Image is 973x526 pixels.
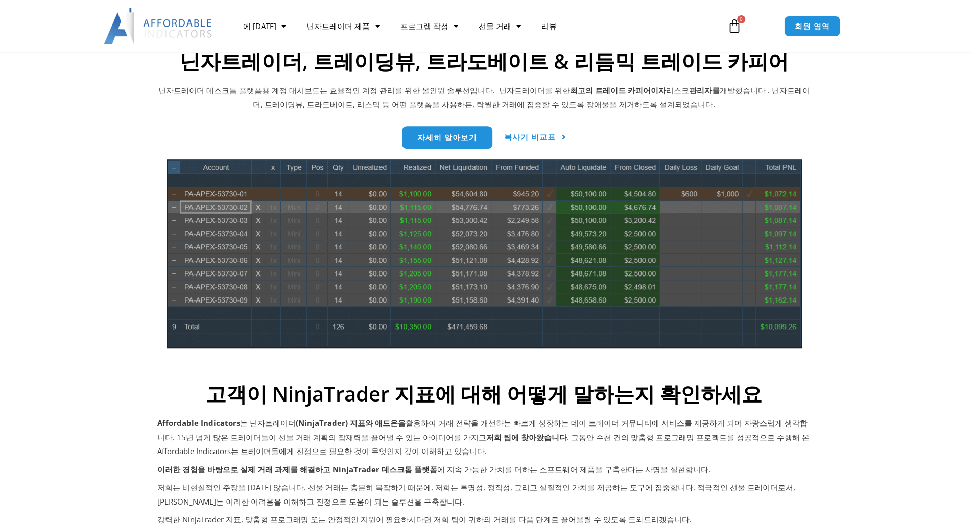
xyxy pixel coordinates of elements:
a: 프로그램 작성 [390,14,468,38]
font: 닌자트레이더 데스크톱 플랫폼용 계정 대시보드는 효율적인 계정 관리를 위한 올인원 솔루션입니다. 닌자트레이더를 위한 [158,85,570,95]
nav: 메뉴 [233,14,715,38]
font: 이러한 경험을 바탕으로 실제 거래 과제를 해결하고 NinjaTrader 데스크톱 플랫폼 [157,464,437,474]
img: wideview8 28 2 | 저렴한 지표 – NinjaTrader [167,159,802,348]
font: 닌자트레이더 제품 [306,21,370,31]
font: 자세히 알아보기 [417,132,477,142]
font: 는 닌자트레이더 [240,418,296,428]
font: 리뷰 [541,21,556,31]
font: 강력한 NinjaTrader 지표, 맞춤형 프로그래밍 또는 안정적인 지원이 필요하시다면 저희 팀이 귀하의 거래를 다음 단계로 끌어올릴 수 있도록 도와드리겠습니다. [157,514,692,524]
font: Affordable Indicators [157,418,240,428]
a: 복사기 비교표 [504,126,566,149]
font: 0 [740,15,743,22]
font: 저희는 비현실적인 주장을 [DATE] 않습니다. 선물 거래는 충분히 복잡하기 때문에, 저희는 투명성, 정직성, 그리고 실질적인 가치를 제공하는 도구에 집중합니다. 적극적인 선... [157,482,795,507]
font: 에 지속 가능한 가치를 더하는 소프트웨어 제품을 구축한다는 사명을 실현합니다 [437,464,708,474]
font: 저희 팀에 찾아왔습니다 [486,432,567,442]
font: 최고의 트레이드 카피어이자 [570,85,666,95]
font: 닌자트레이더, 트레이딩뷰, 트라도베이트 & 리듬믹 트레이드 카피어 [180,47,789,75]
font: 에 [DATE] [243,21,276,31]
img: LogoAI | 저렴한 지표 – NinjaTrader [104,8,213,44]
font: 활용하여 거래 전략을 개선하는 빠르게 성장하는 데이 트레이더 커뮤니티에 서비스를 제공하게 되어 자랑스럽게 생각합니다 [157,418,808,442]
font: 선물 거래 [478,21,511,31]
a: 닌자트레이더 제품 [296,14,390,38]
font: 고객이 NinjaTrader 지표에 대해 어떻게 말하는지 확인하세요 [206,380,762,408]
a: 에 [DATE] [233,14,296,38]
font: 프로그램 작성 [400,21,448,31]
font: 회원 영역 [795,21,830,31]
a: 리뷰 [531,14,566,38]
font: 리스크 [666,85,689,95]
a: 0 [712,11,757,41]
font: . 15년 넘게 많은 트레이더들이 선물 거래 계획의 잠재력을 끌어낼 수 있는 아이디어를 가지고 [173,432,486,442]
font: 복사기 비교표 [504,132,556,142]
font: . [708,464,710,474]
font: (NinjaTrader) 지표와 애드온을 [296,418,406,428]
a: 회원 영역 [784,16,841,37]
a: 자세히 알아보기 [402,126,492,149]
font: 관리자를 [689,85,720,95]
a: 선물 거래 [468,14,531,38]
